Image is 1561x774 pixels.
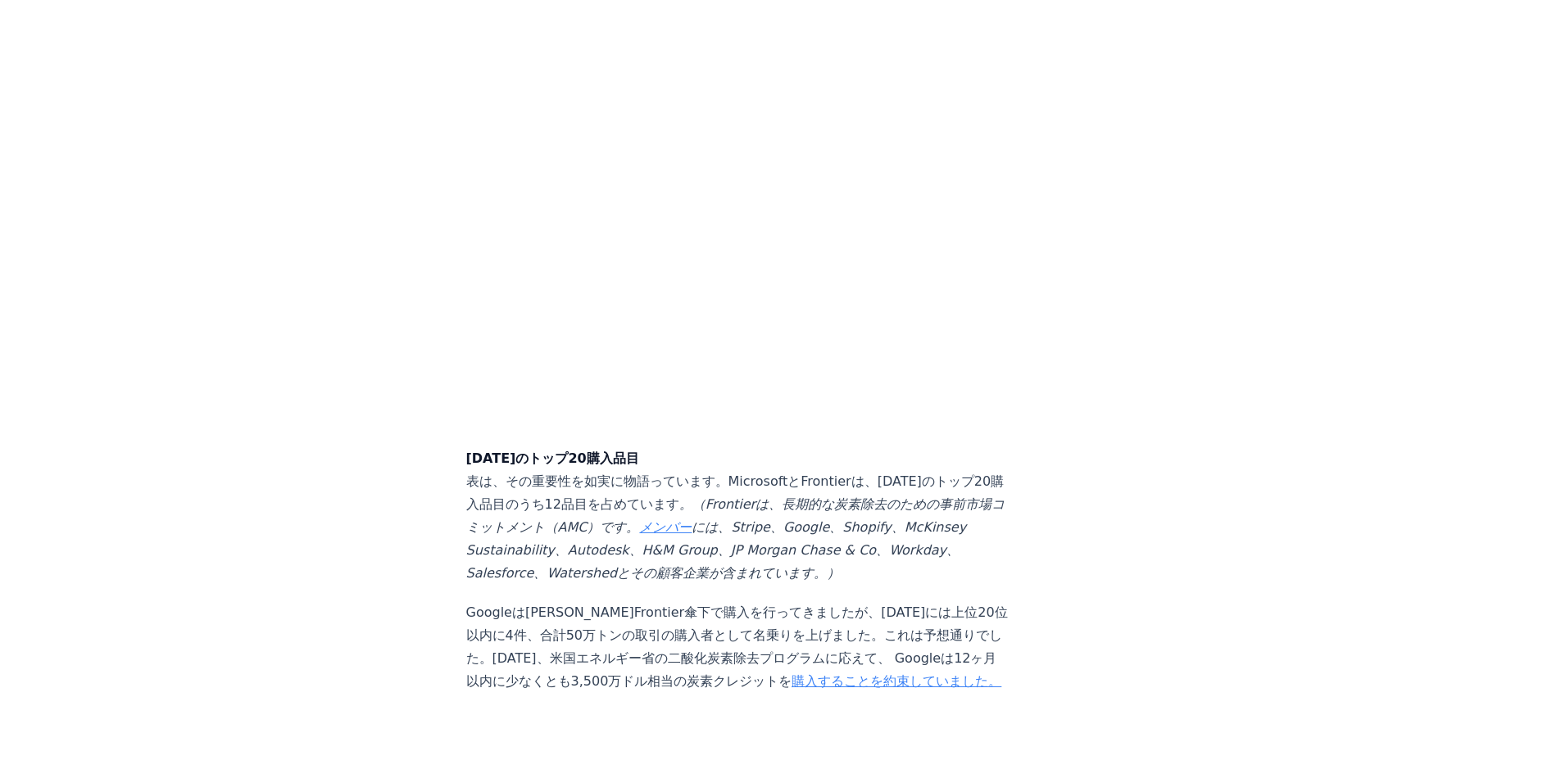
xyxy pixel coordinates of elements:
font: Googleは[PERSON_NAME]Frontier傘下で購入を行ってきましたが、[DATE]には上位20位以内に4件、合計50万トンの取引の購入者として名乗りを上げました。これは予想通りで... [466,604,1008,666]
font: 。（Frontierは、長期的な炭素除去のための事前市場コミットメント（AMC）です。 [466,496,1005,535]
font: 表は、その重要性を如実に物語っています。MicrosoftとFrontierは、[DATE]のトップ20購入品目のうち12品目を占めています [466,473,1005,512]
font: には、Stripe、Google、Shopify、McKinsey Sustainability、Autodesk、H&M Group、JP Morgan Chase & Co、Workday、... [466,519,967,581]
font: [DATE]のトップ20購入品目 [466,450,639,466]
a: 購入することを約束していました。 [792,673,1001,689]
iframe: 積み上げ縦棒グラフ [466,15,1009,431]
a: メンバー [639,519,692,535]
